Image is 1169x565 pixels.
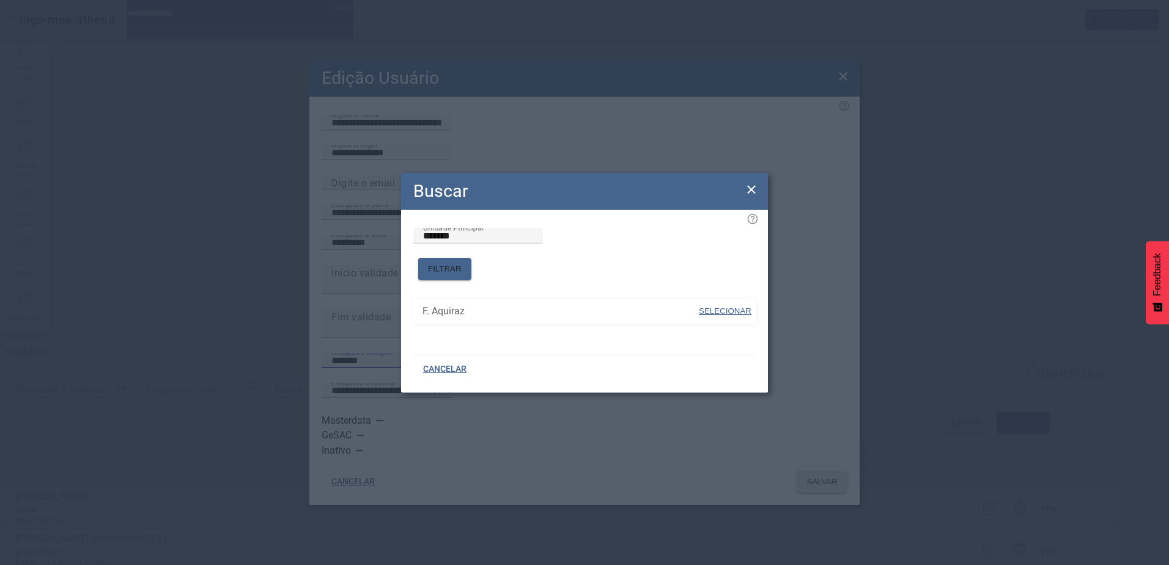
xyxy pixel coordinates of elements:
[1152,253,1163,296] span: Feedback
[413,178,468,204] h2: Buscar
[699,306,751,316] span: SELECIONAR
[1146,241,1169,324] button: Feedback - Mostrar pesquisa
[428,263,462,275] span: FILTRAR
[422,304,698,319] span: F. Aquiraz
[423,363,466,375] span: CANCELAR
[418,258,471,280] button: FILTRAR
[698,300,753,322] button: SELECIONAR
[423,223,484,232] mat-label: Unidade Principal
[413,358,476,380] button: CANCELAR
